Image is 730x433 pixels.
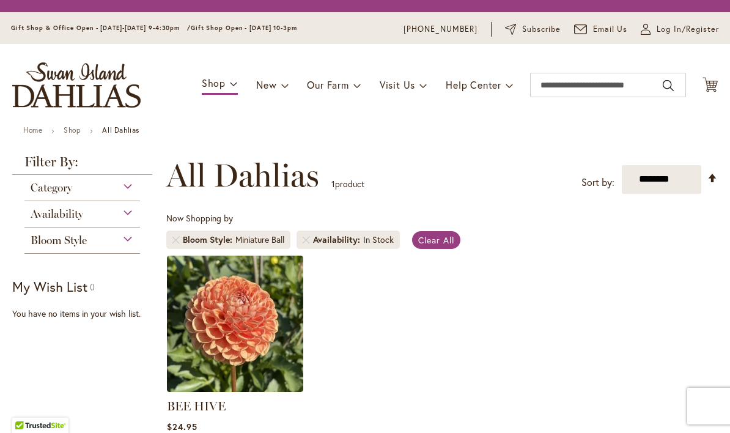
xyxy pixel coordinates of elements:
[31,234,87,247] span: Bloom Style
[404,23,477,35] a: [PHONE_NUMBER]
[167,399,226,413] a: BEE HIVE
[64,125,81,135] a: Shop
[12,308,159,320] div: You have no items in your wish list.
[191,24,297,32] span: Gift Shop Open - [DATE] 10-3pm
[167,256,303,392] img: BEE HIVE
[12,62,141,108] a: store logo
[412,231,460,249] a: Clear All
[307,78,348,91] span: Our Farm
[235,234,284,246] div: Miniature Ball
[167,421,197,432] span: $24.95
[505,23,561,35] a: Subscribe
[172,236,180,243] a: Remove Bloom Style Miniature Ball
[574,23,628,35] a: Email Us
[657,23,719,35] span: Log In/Register
[331,178,335,190] span: 1
[522,23,561,35] span: Subscribe
[166,157,319,194] span: All Dahlias
[23,125,42,135] a: Home
[446,78,501,91] span: Help Center
[641,23,719,35] a: Log In/Register
[313,234,363,246] span: Availability
[31,181,72,194] span: Category
[256,78,276,91] span: New
[363,234,394,246] div: In Stock
[166,212,233,224] span: Now Shopping by
[418,234,454,246] span: Clear All
[183,234,235,246] span: Bloom Style
[31,207,83,221] span: Availability
[11,24,191,32] span: Gift Shop & Office Open - [DATE]-[DATE] 9-4:30pm /
[663,76,674,95] button: Search
[303,236,310,243] a: Remove Availability In Stock
[12,155,152,175] strong: Filter By:
[331,174,364,194] p: product
[380,78,415,91] span: Visit Us
[12,278,87,295] strong: My Wish List
[202,76,226,89] span: Shop
[581,171,614,194] label: Sort by:
[593,23,628,35] span: Email Us
[167,383,303,394] a: BEE HIVE
[102,125,139,135] strong: All Dahlias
